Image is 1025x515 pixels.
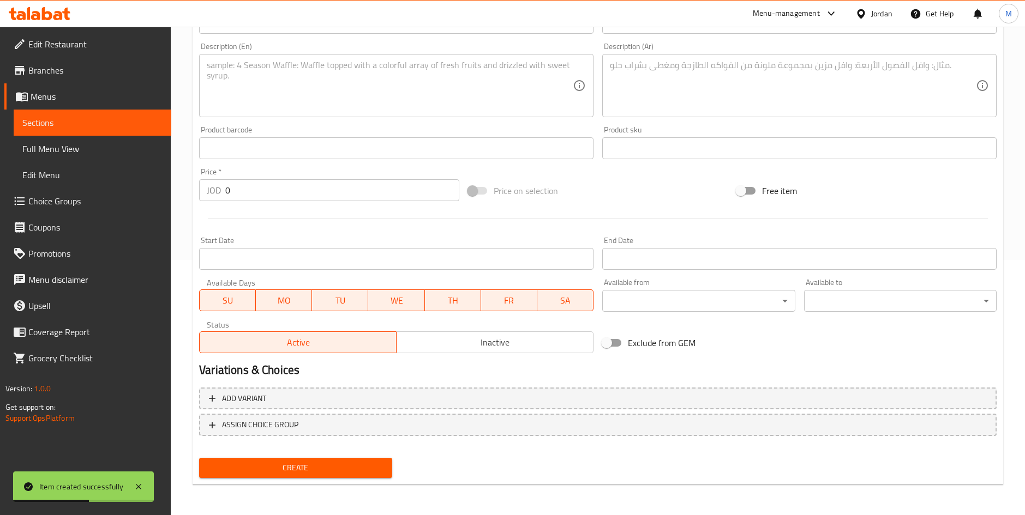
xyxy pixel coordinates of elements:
span: Add variant [222,392,266,405]
div: Item created successfully [39,481,123,493]
input: Please enter product sku [602,137,997,159]
button: SU [199,289,256,311]
span: Create [208,461,383,475]
input: Please enter price [225,179,459,201]
span: TU [316,293,364,308]
span: Menus [31,90,163,103]
button: FR [481,289,537,311]
button: TU [312,289,368,311]
button: Add variant [199,387,997,410]
div: ​ [804,290,997,312]
span: Version: [5,381,32,396]
span: SU [204,293,251,308]
span: FR [485,293,533,308]
div: Jordan [871,8,892,20]
button: WE [368,289,424,311]
span: Menu disclaimer [28,273,163,286]
span: Upsell [28,299,163,312]
button: Create [199,458,392,478]
a: Menus [4,83,171,110]
span: Full Menu View [22,142,163,155]
span: Price on selection [494,184,558,197]
div: ​ [602,290,795,312]
h2: Variations & Choices [199,362,997,378]
span: TH [429,293,477,308]
div: Menu-management [753,7,820,20]
a: Menu disclaimer [4,266,171,293]
span: 1.0.0 [34,381,51,396]
button: Active [199,331,397,353]
a: Sections [14,110,171,136]
a: Upsell [4,293,171,319]
span: WE [373,293,420,308]
a: Coupons [4,214,171,240]
span: Active [204,335,392,350]
span: Coupons [28,221,163,234]
span: Inactive [401,335,589,350]
a: Branches [4,57,171,83]
a: Choice Groups [4,188,171,214]
a: Edit Restaurant [4,31,171,57]
a: Grocery Checklist [4,345,171,371]
button: TH [425,289,481,311]
p: JOD [207,184,221,197]
a: Coverage Report [4,319,171,345]
span: Coverage Report [28,325,163,338]
span: Grocery Checklist [28,352,163,365]
span: Sections [22,116,163,129]
a: Full Menu View [14,136,171,162]
span: Free item [762,184,797,197]
button: ASSIGN CHOICE GROUP [199,414,997,436]
span: Promotions [28,247,163,260]
span: M [1005,8,1012,20]
a: Support.OpsPlatform [5,411,75,425]
span: Edit Restaurant [28,38,163,51]
span: ASSIGN CHOICE GROUP [222,418,298,432]
span: Choice Groups [28,195,163,208]
a: Edit Menu [14,162,171,188]
input: Please enter product barcode [199,137,594,159]
button: SA [537,289,594,311]
span: SA [542,293,589,308]
span: MO [260,293,308,308]
a: Promotions [4,240,171,266]
span: Get support on: [5,400,56,414]
span: Edit Menu [22,168,163,181]
button: Inactive [396,331,594,353]
span: Branches [28,64,163,77]
span: Exclude from GEM [628,336,696,349]
button: MO [256,289,312,311]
